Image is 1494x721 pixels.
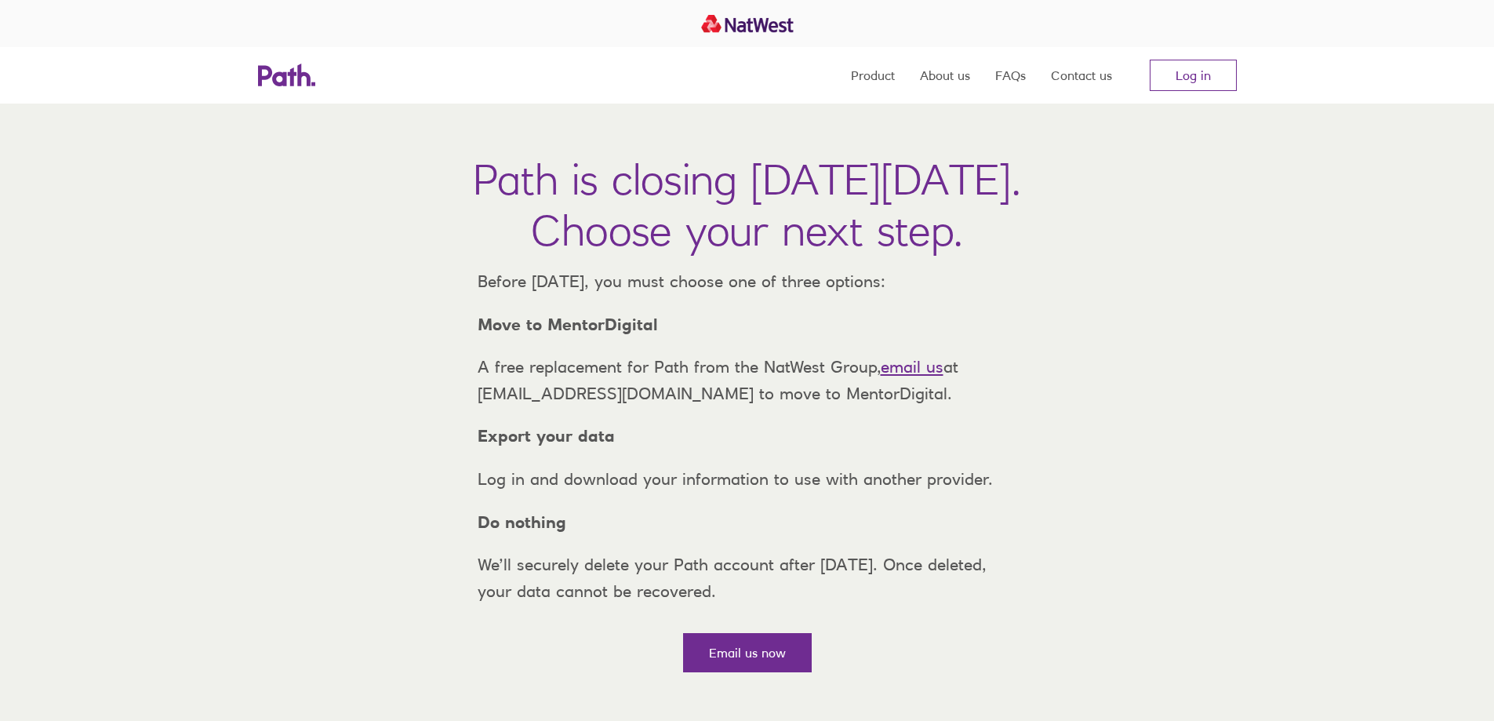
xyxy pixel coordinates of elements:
strong: Export your data [478,426,615,446]
a: FAQs [995,47,1026,104]
h1: Path is closing [DATE][DATE]. Choose your next step. [473,154,1021,256]
p: Log in and download your information to use with another provider. [465,466,1030,493]
a: Log in [1150,60,1237,91]
a: Email us now [683,633,812,672]
strong: Do nothing [478,512,566,532]
strong: Move to MentorDigital [478,315,658,334]
a: About us [920,47,970,104]
p: A free replacement for Path from the NatWest Group, at [EMAIL_ADDRESS][DOMAIN_NAME] to move to Me... [465,354,1030,406]
a: email us [881,357,943,377]
a: Contact us [1051,47,1112,104]
a: Product [851,47,895,104]
p: Before [DATE], you must choose one of three options: [465,268,1030,295]
p: We’ll securely delete your Path account after [DATE]. Once deleted, your data cannot be recovered. [465,552,1030,604]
